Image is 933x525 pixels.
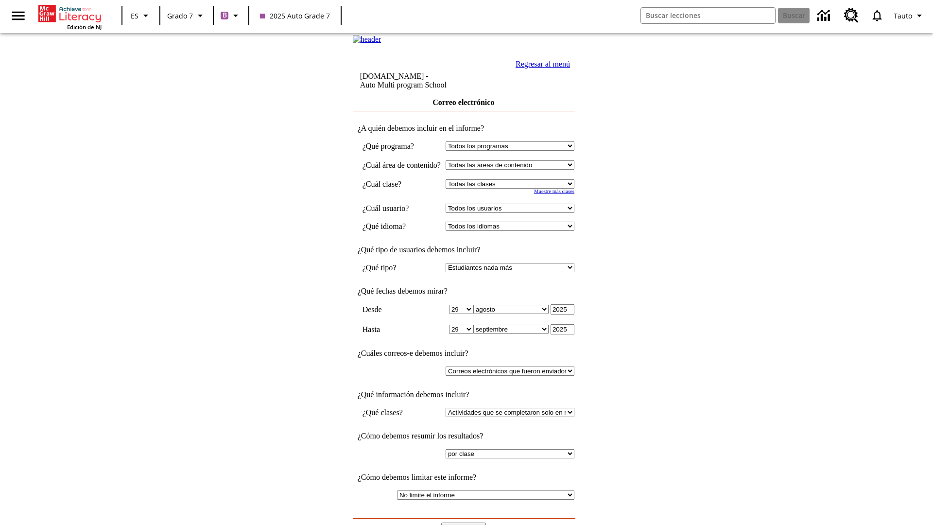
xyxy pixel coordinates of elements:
[363,263,441,272] td: ¿Qué tipo?
[4,1,33,30] button: Abrir el menú lateral
[223,9,227,21] span: B
[363,161,441,169] nobr: ¿Cuál área de contenido?
[353,390,574,399] td: ¿Qué información debemos incluir?
[534,189,574,194] a: Muestre más clases
[363,324,441,334] td: Hasta
[353,473,574,482] td: ¿Cómo debemos limitar este informe?
[353,245,574,254] td: ¿Qué tipo de usuarios debemos incluir?
[838,2,864,29] a: Centro de recursos, Se abrirá en una pestaña nueva.
[641,8,775,23] input: Buscar campo
[432,98,494,106] a: Correo electrónico
[894,11,912,21] span: Tauto
[363,304,441,315] td: Desde
[812,2,838,29] a: Centro de información
[131,11,138,21] span: ES
[67,23,102,31] span: Edición de NJ
[363,141,441,151] td: ¿Qué programa?
[516,60,570,68] a: Regresar al menú
[260,11,330,21] span: 2025 Auto Grade 7
[353,287,574,296] td: ¿Qué fechas debemos mirar?
[163,7,210,24] button: Grado: Grado 7, Elige un grado
[363,408,441,417] td: ¿Qué clases?
[363,204,441,213] td: ¿Cuál usuario?
[890,7,929,24] button: Perfil/Configuración
[360,81,447,89] nobr: Auto Multi program School
[353,35,381,44] img: header
[864,3,890,28] a: Notificaciones
[353,124,574,133] td: ¿A quién debemos incluir en el informe?
[363,222,441,231] td: ¿Qué idioma?
[38,3,102,31] div: Portada
[353,432,574,440] td: ¿Cómo debemos resumir los resultados?
[217,7,245,24] button: Boost El color de la clase es morado/púrpura. Cambiar el color de la clase.
[167,11,193,21] span: Grado 7
[353,349,574,358] td: ¿Cuáles correos-e debemos incluir?
[363,179,441,189] td: ¿Cuál clase?
[360,72,490,89] td: [DOMAIN_NAME] -
[125,7,156,24] button: Lenguaje: ES, Selecciona un idioma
